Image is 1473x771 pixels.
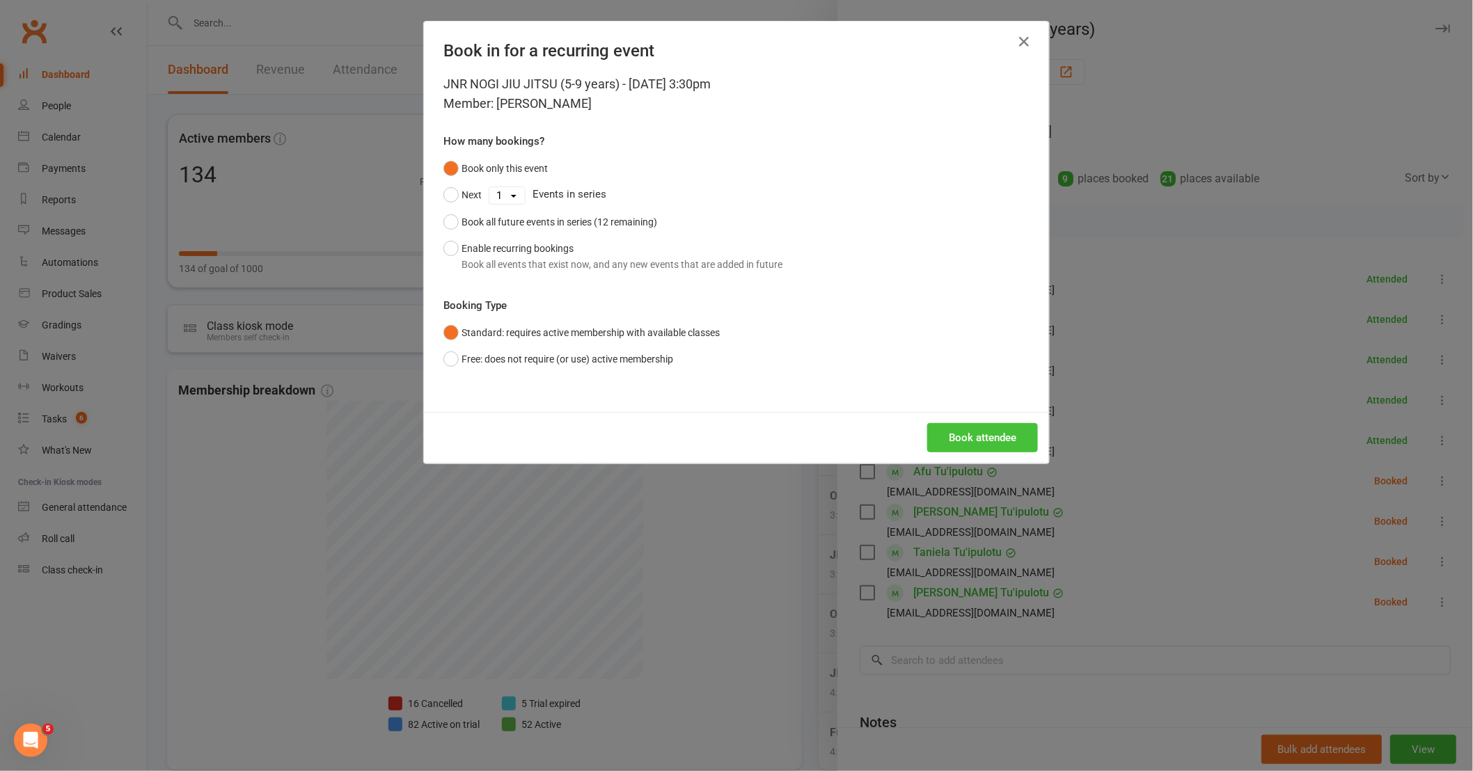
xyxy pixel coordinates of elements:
[443,297,507,314] label: Booking Type
[1013,31,1035,53] button: Close
[443,319,720,346] button: Standard: requires active membership with available classes
[443,133,544,150] label: How many bookings?
[443,182,1030,208] div: Events in series
[14,724,47,757] iframe: Intercom live chat
[443,235,782,278] button: Enable recurring bookingsBook all events that exist now, and any new events that are added in future
[443,155,548,182] button: Book only this event
[443,74,1030,113] div: JNR NOGI JIU JITSU (5-9 years) - [DATE] 3:30pm Member: [PERSON_NAME]
[443,209,657,235] button: Book all future events in series (12 remaining)
[42,724,54,735] span: 5
[462,257,782,272] div: Book all events that exist now, and any new events that are added in future
[443,346,673,372] button: Free: does not require (or use) active membership
[462,214,657,230] div: Book all future events in series (12 remaining)
[443,41,1030,61] h4: Book in for a recurring event
[927,423,1038,452] button: Book attendee
[443,182,482,208] button: Next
